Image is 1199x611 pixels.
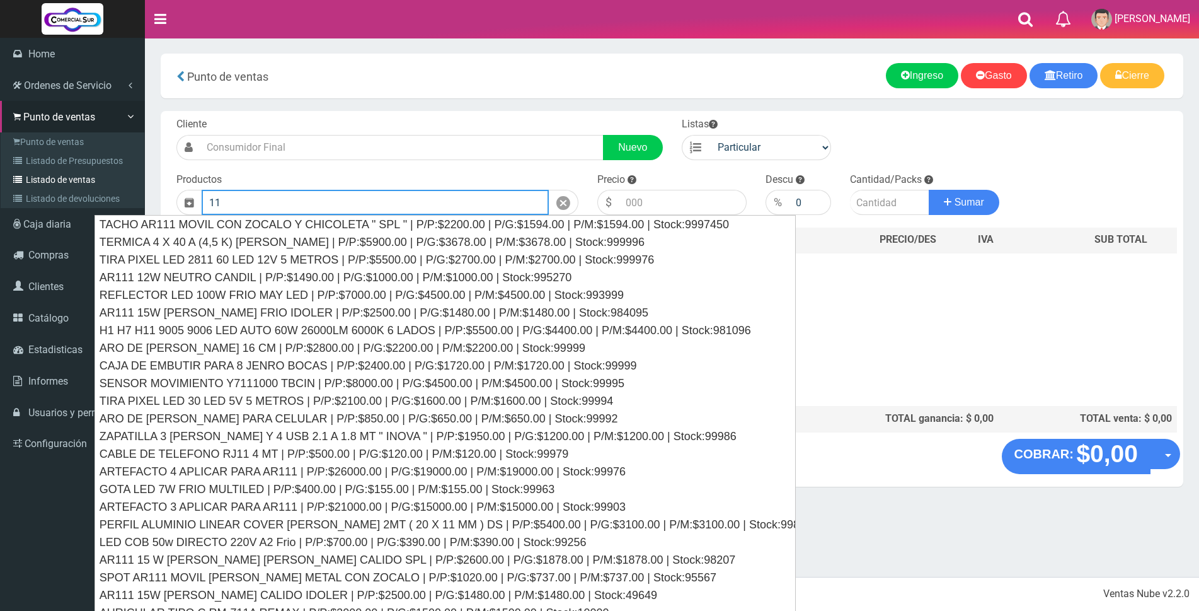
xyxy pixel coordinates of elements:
[23,218,71,230] span: Caja diaria
[978,233,994,245] span: IVA
[95,428,795,445] div: ZAPATILLA 3 [PERSON_NAME] Y 4 USB 2.1 A 1.8 MT " INOVA " | P/P:$1950.00 | P/G:$1200.00 | P/M:$120...
[886,63,958,88] a: Ingreso
[4,151,144,170] a: Listado de Presupuestos
[95,551,795,569] div: AR111 15 W [PERSON_NAME] [PERSON_NAME] CALIDO SPL | P/P:$2600.00 | P/G:$1878.00 | P/M:$1878.00 | ...
[95,269,795,286] div: AR111 12W NEUTRO CANDIL | P/P:$1490.00 | P/G:$1000.00 | P/M:$1000.00 | Stock:995270
[766,190,789,215] div: %
[603,135,662,160] a: Nuevo
[95,251,795,269] div: TIRA PIXEL LED 2811 60 LED 12V 5 METROS | P/P:$5500.00 | P/G:$2700.00 | P/M:$2700.00 | Stock:999976
[202,190,549,215] input: Introduzca el nombre del producto
[797,412,994,426] div: TOTAL ganancia: $ 0,00
[95,586,795,604] div: AR111 15W [PERSON_NAME] CALIDO IDOLER | P/P:$2500.00 | P/G:$1480.00 | P/M:$1480.00 | Stock:49649
[25,438,87,450] span: Configuración
[789,190,831,215] input: 000
[1094,233,1147,247] span: SUB TOTAL
[95,322,795,339] div: H1 H7 H11 9005 9006 LED AUTO 60W 26000LM 6000K 6 LADOS | P/P:$5500.00 | P/G:$4400.00 | P/M:$4400....
[95,216,795,233] div: TACHO AR111 MOVIL CON ZOCALO Y CHICOLETA " SPL " | P/P:$2200.00 | P/G:$1594.00 | P/M:$1594.00 | S...
[619,190,747,215] input: 000
[1076,440,1138,467] strong: $0,00
[850,190,930,215] input: Cantidad
[28,249,69,261] span: Compras
[176,117,207,132] label: Cliente
[850,173,922,187] label: Cantidad/Packs
[28,312,69,324] span: Catálogo
[1100,63,1164,88] a: Cierre
[28,407,118,419] span: Usuarios y permisos
[95,375,795,392] div: SENSOR MOVIMIENTO Y7111000 TBCIN | P/P:$8000.00 | P/G:$4500.00 | P/M:$4500.00 | Stock:99995
[1091,9,1112,30] img: User Image
[597,190,619,215] div: $
[95,392,795,410] div: TIRA PIXEL LED 30 LED 5V 5 METROS | P/P:$2100.00 | P/G:$1600.00 | P/M:$1600.00 | Stock:99994
[95,533,795,551] div: LED COB 50w DIRECTO 220V A2 Frio | P/P:$700.00 | P/G:$390.00 | P/M:$390.00 | Stock:99256
[4,132,144,151] a: Punto de ventas
[95,480,795,498] div: GOTA LED 7W FRIO MULTILED | P/P:$400.00 | P/G:$155.00 | P/M:$155.00 | Stock:99963
[200,135,604,160] input: Consumidor Final
[95,357,795,375] div: CAJA DE EMBUTIR PARA 8 JENRO BOCAS | P/P:$2400.00 | P/G:$1720.00 | P/M:$1720.00 | Stock:99999
[95,445,795,463] div: CABLE DE TELEFONO RJ11 4 MT | P/P:$500.00 | P/G:$120.00 | P/M:$120.00 | Stock:99979
[1004,412,1172,426] div: TOTAL venta: $ 0,00
[1002,439,1151,474] button: COBRAR: $0,00
[4,170,144,189] a: Listado de ventas
[95,516,795,533] div: PERFIL ALUMINIO LINEAR COVER [PERSON_NAME] 2MT ( 20 X 11 MM ) DS | P/P:$5400.00 | P/G:$3100.00 | ...
[28,375,68,387] span: Informes
[4,189,144,208] a: Listado de devoluciones
[1014,447,1074,461] strong: COBRAR:
[95,498,795,516] div: ARTEFACTO 3 APLICAR PARA AR111 | P/P:$21000.00 | P/G:$15000.00 | P/M:$15000.00 | Stock:99903
[880,233,936,245] span: PRECIO/DES
[1115,13,1190,25] span: [PERSON_NAME]
[23,111,95,123] span: Punto de ventas
[95,304,795,322] div: AR111 15W [PERSON_NAME] FRIO IDOLER | P/P:$2500.00 | P/G:$1480.00 | P/M:$1480.00 | Stock:984095
[95,569,795,586] div: SPOT AR111 MOVIL [PERSON_NAME] METAL CON ZOCALO | P/P:$1020.00 | P/G:$737.00 | P/M:$737.00 | Stoc...
[95,410,795,428] div: ARO DE [PERSON_NAME] PARA CELULAR | P/P:$850.00 | P/G:$650.00 | P/M:$650.00 | Stock:99992
[597,173,625,187] label: Precio
[95,286,795,304] div: REFLECTOR LED 100W FRIO MAY LED | P/P:$7000.00 | P/G:$4500.00 | P/M:$4500.00 | Stock:993999
[28,281,64,293] span: Clientes
[955,197,984,207] span: Sumar
[28,48,55,60] span: Home
[176,173,222,187] label: Productos
[95,463,795,480] div: ARTEFACTO 4 APLICAR PARA AR111 | P/P:$26000.00 | P/G:$19000.00 | P/M:$19000.00 | Stock:99976
[28,344,83,356] span: Estadisticas
[682,117,718,132] label: Listas
[1030,63,1098,88] a: Retiro
[929,190,999,215] button: Sumar
[24,79,112,91] span: Ordenes de Servicio
[42,3,103,35] img: Logo grande
[961,63,1027,88] a: Gasto
[187,70,268,83] span: Punto de ventas
[766,173,793,187] label: Descu
[95,233,795,251] div: TERMICA 4 X 40 A (4,5 K) [PERSON_NAME] | P/P:$5900.00 | P/G:$3678.00 | P/M:$3678.00 | Stock:999996
[1103,587,1190,602] div: Ventas Nube v2.2.0
[95,339,795,357] div: ARO DE [PERSON_NAME] 16 CM | P/P:$2800.00 | P/G:$2200.00 | P/M:$2200.00 | Stock:99999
